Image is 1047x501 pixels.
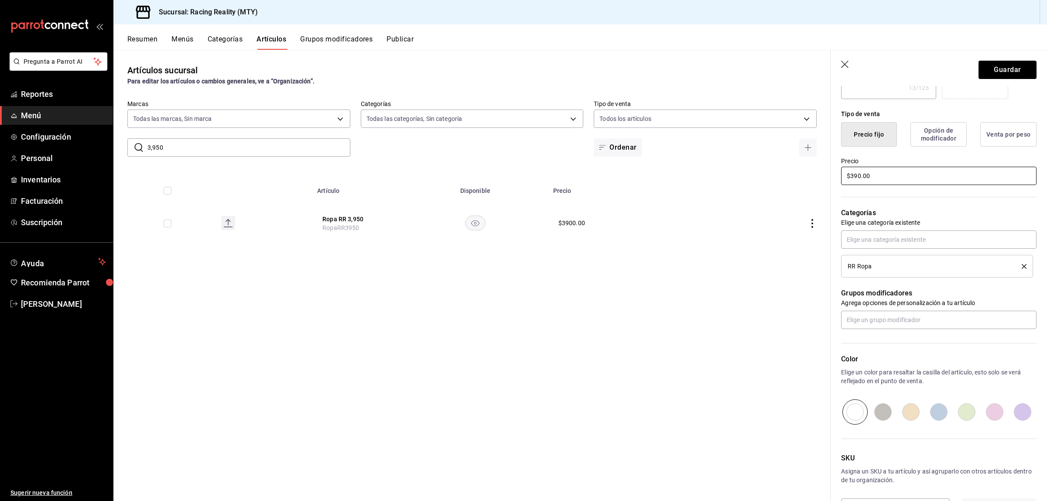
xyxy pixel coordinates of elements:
[841,311,1037,329] input: Elige un grupo modificador
[910,122,967,147] button: Opción de modificador
[312,174,403,202] th: Artículo
[841,368,1037,385] p: Elige un color para resaltar la casilla del artículo, esto solo se verá reflejado en el punto de ...
[841,288,1037,299] p: Grupos modificadores
[208,35,243,50] button: Categorías
[300,35,373,50] button: Grupos modificadores
[322,224,359,231] span: RopaRR3950
[1016,264,1026,269] button: delete
[21,174,106,185] span: Inventarios
[594,138,642,157] button: Ordenar
[24,57,94,66] span: Pregunta a Parrot AI
[21,110,106,121] span: Menú
[841,467,1037,484] p: Asigna un SKU a tu artículo y así agruparlo con otros artículos dentro de tu organización.
[594,101,817,107] label: Tipo de venta
[841,158,1037,164] label: Precio
[841,354,1037,364] p: Color
[21,216,106,228] span: Suscripción
[848,263,872,269] span: RR Ropa
[841,299,1037,307] p: Agrega opciones de personalización a tu artículo
[558,219,585,227] div: $ 3900.00
[599,114,651,123] span: Todos los artículos
[841,453,1037,463] p: SKU
[152,7,258,17] h3: Sucursal: Racing Reality (MTY)
[257,35,286,50] button: Artículos
[127,35,157,50] button: Resumen
[96,23,103,30] button: open_drawer_menu
[841,110,1037,119] div: Tipo de venta
[387,35,414,50] button: Publicar
[6,63,107,72] a: Pregunta a Parrot AI
[808,219,817,228] button: actions
[322,215,392,223] button: edit-product-location
[841,218,1037,227] p: Elige una categoría existente
[133,114,212,123] span: Todas las marcas, Sin marca
[909,83,929,92] div: 13 /125
[21,298,106,310] span: [PERSON_NAME]
[979,61,1037,79] button: Guardar
[127,64,198,77] div: Artículos sucursal
[465,216,486,230] button: availability-product
[10,52,107,71] button: Pregunta a Parrot AI
[403,174,548,202] th: Disponible
[127,101,350,107] label: Marcas
[841,230,1037,249] input: Elige una categoría existente
[21,257,95,267] span: Ayuda
[127,78,315,85] strong: Para editar los artículos o cambios generales, ve a “Organización”.
[841,167,1037,185] input: $0.00
[21,131,106,143] span: Configuración
[21,88,106,100] span: Reportes
[841,208,1037,218] p: Categorías
[361,101,584,107] label: Categorías
[980,122,1037,147] button: Venta por peso
[147,139,350,156] input: Buscar artículo
[21,152,106,164] span: Personal
[171,35,193,50] button: Menús
[548,174,715,202] th: Precio
[10,488,106,498] span: Sugerir nueva función
[21,277,106,288] span: Recomienda Parrot
[841,122,897,147] button: Precio fijo
[127,35,1047,50] div: navigation tabs
[21,195,106,207] span: Facturación
[366,114,462,123] span: Todas las categorías, Sin categoría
